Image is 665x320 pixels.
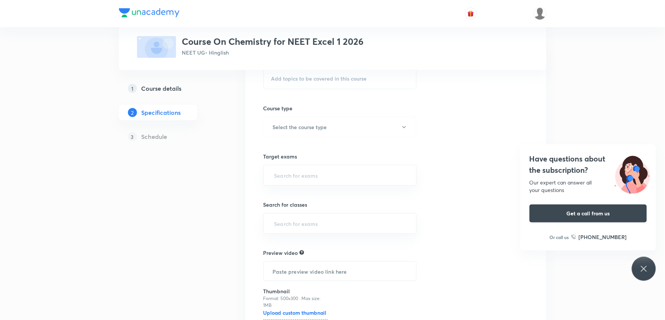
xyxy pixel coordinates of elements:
[263,295,328,309] p: Format: 500x300 · Max size: 1MB
[263,152,417,160] h6: Target exams
[119,8,180,19] a: Company Logo
[530,204,647,222] button: Get a call from us
[412,223,414,224] button: Open
[263,104,417,112] h6: Course type
[530,153,647,176] h4: Have questions about the subscription?
[550,234,569,241] p: Or call us
[119,8,180,17] img: Company Logo
[128,108,137,117] p: 2
[530,179,647,194] div: Our expert can answer all your questions
[263,249,298,257] h6: Preview video
[263,309,328,320] h6: Upload custom thumbnail
[128,132,137,141] p: 3
[142,108,181,117] h5: Specifications
[271,76,367,82] span: Add topics to be covered in this course
[571,233,627,241] a: [PHONE_NUMBER]
[579,233,627,241] h6: [PHONE_NUMBER]
[534,7,546,20] img: Arvind Bhargav
[465,8,477,20] button: avatar
[263,287,328,295] h6: Thumbnail
[182,36,364,47] h3: Course On Chemistry for NEET Excel 1 2026
[182,49,364,56] p: NEET UG • Hinglish
[263,117,417,137] button: Select the course type
[263,201,417,209] h6: Search for classes
[142,84,182,93] h5: Course details
[119,81,221,96] a: 1Course details
[467,10,474,17] img: avatar
[142,132,167,141] h5: Schedule
[273,123,327,131] h6: Select the course type
[273,168,408,182] input: Search for exams
[412,175,414,176] button: Open
[609,153,656,194] img: ttu_illustration_new.svg
[128,84,137,93] p: 1
[273,216,408,230] input: Search for exams
[264,262,417,281] input: Paste preview video link here
[300,249,304,256] div: Explain about your course, what you’ll be teaching, how it will help learners in their preparation
[137,36,176,58] img: fallback-thumbnail.png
